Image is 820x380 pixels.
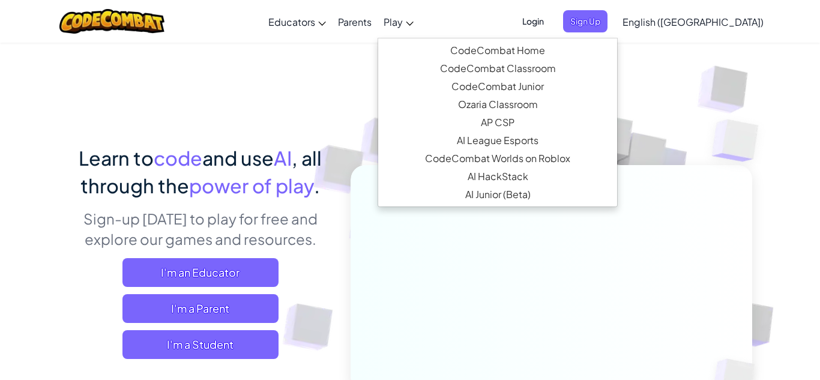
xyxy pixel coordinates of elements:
[332,5,378,38] a: Parents
[378,41,617,59] a: CodeCombat HomeWith access to all 530 levels and exclusive features like pets, premium only items...
[59,9,164,34] img: CodeCombat logo
[154,146,202,170] span: code
[68,208,333,249] p: Sign-up [DATE] to play for free and explore our games and resources.
[378,5,420,38] a: Play
[122,330,279,359] button: I'm a Student
[378,149,617,167] a: CodeCombat Worlds on RobloxThis MMORPG teaches Lua coding and provides a real-world platform to c...
[378,131,617,149] a: AI League EsportsAn epic competitive coding esports platform that encourages creative programming...
[189,173,314,198] span: power of play
[688,90,792,192] img: Overlap cubes
[202,146,274,170] span: and use
[378,185,617,204] a: AI Junior (Beta)Introduces multimodal generative AI in a simple and intuitive platform designed s...
[378,59,617,77] a: CodeCombat Classroom
[79,146,154,170] span: Learn to
[378,167,617,185] a: AI HackStackThe first generative AI companion tool specifically crafted for those new to AI with ...
[274,146,292,170] span: AI
[617,5,770,38] a: English ([GEOGRAPHIC_DATA])
[122,258,279,287] a: I'm an Educator
[515,10,551,32] button: Login
[314,173,320,198] span: .
[122,294,279,323] a: I'm a Parent
[563,10,607,32] button: Sign Up
[378,77,617,95] a: CodeCombat JuniorOur flagship K-5 curriculum features a progression of learning levels that teach...
[384,16,403,28] span: Play
[623,16,764,28] span: English ([GEOGRAPHIC_DATA])
[378,113,617,131] a: AP CSPEndorsed by the College Board, our AP CSP curriculum provides game-based and turnkey tools ...
[378,95,617,113] a: Ozaria ClassroomAn enchanting narrative coding adventure that establishes the fundamentals of com...
[268,16,315,28] span: Educators
[262,5,332,38] a: Educators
